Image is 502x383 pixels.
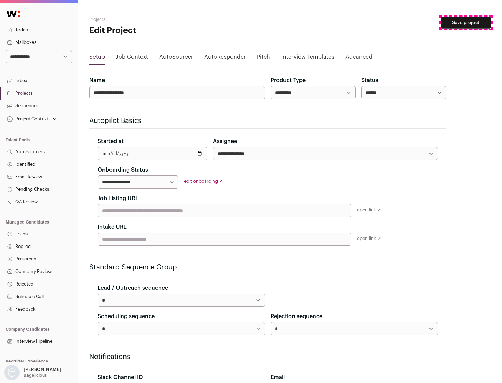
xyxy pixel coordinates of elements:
[89,25,223,36] h1: Edit Project
[98,373,143,382] label: Slack Channel ID
[3,7,24,21] img: Wellfound
[441,17,491,29] button: Save project
[271,76,306,85] label: Product Type
[281,53,334,64] a: Interview Templates
[98,137,124,146] label: Started at
[257,53,270,64] a: Pitch
[89,17,223,22] h2: Projects
[24,367,61,373] p: [PERSON_NAME]
[98,312,155,321] label: Scheduling sequence
[98,284,168,292] label: Lead / Outreach sequence
[24,373,47,378] p: Bagelicious
[98,194,138,203] label: Job Listing URL
[6,116,48,122] div: Project Context
[89,53,105,64] a: Setup
[3,365,63,380] button: Open dropdown
[159,53,193,64] a: AutoSourcer
[204,53,246,64] a: AutoResponder
[271,312,322,321] label: Rejection sequence
[361,76,378,85] label: Status
[89,263,446,272] h2: Standard Sequence Group
[213,137,237,146] label: Assignee
[184,179,223,183] a: edit onboarding ↗
[89,352,446,362] h2: Notifications
[6,114,58,124] button: Open dropdown
[345,53,372,64] a: Advanced
[98,166,148,174] label: Onboarding Status
[89,76,105,85] label: Name
[98,223,127,231] label: Intake URL
[89,116,446,126] h2: Autopilot Basics
[4,365,20,380] img: nopic.png
[116,53,148,64] a: Job Context
[271,373,438,382] div: Email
